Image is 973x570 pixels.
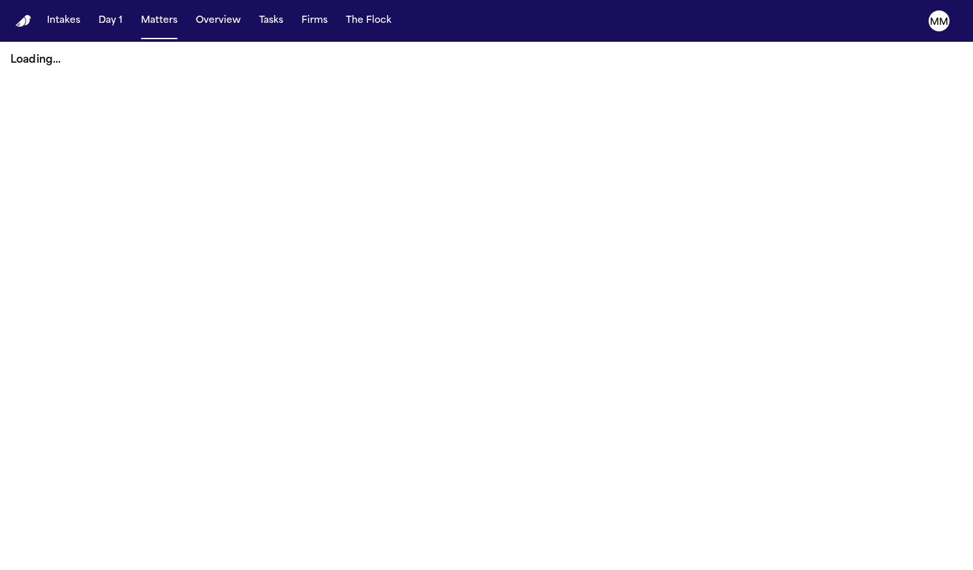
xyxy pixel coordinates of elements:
button: The Flock [341,9,397,33]
button: Tasks [254,9,288,33]
button: Intakes [42,9,85,33]
button: Day 1 [93,9,128,33]
text: MM [930,18,948,27]
img: Finch Logo [16,15,31,27]
p: Loading... [10,52,963,68]
button: Firms [296,9,333,33]
button: Matters [136,9,183,33]
a: Home [16,15,31,27]
button: Overview [191,9,246,33]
